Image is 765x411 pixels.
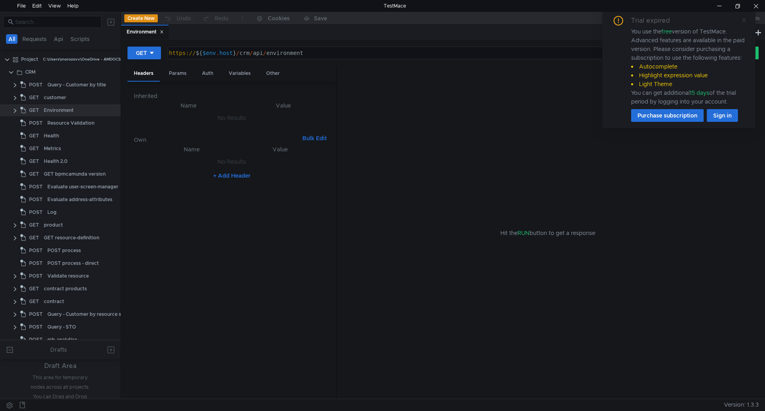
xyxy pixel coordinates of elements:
div: Validate resource [47,270,89,282]
th: Name [147,145,237,154]
span: POST [29,321,43,333]
span: POST [29,194,43,205]
input: Search... [15,18,97,26]
h6: Inherited [134,91,330,101]
button: Bulk Edit [299,133,330,143]
div: Query - STO [47,321,76,333]
div: Health [44,130,59,142]
span: GET [29,104,39,116]
button: All [6,34,18,44]
div: mb-analytics [47,334,77,346]
div: customer [44,92,66,104]
span: GET [29,219,39,231]
div: Evaluate user-screen-manager [47,181,118,193]
div: Resource Validation [47,117,94,129]
nz-embed-empty: No Results [218,114,246,121]
div: Log [47,206,57,218]
div: You use the version of TestMace. Advanced features are available in the paid version. Please cons... [631,27,746,106]
button: Requests [20,34,49,44]
div: product [44,219,63,231]
div: Auth [196,66,220,81]
div: Environment [127,28,164,36]
span: POST [29,308,43,320]
span: GET [29,168,39,180]
span: GET [29,232,39,244]
button: Api [51,34,66,44]
div: Project [21,53,38,65]
div: GET resource-definition [44,232,99,244]
button: + Add Header [210,171,254,180]
div: Other [260,66,286,81]
div: Drafts [50,345,67,354]
span: Version: 1.3.3 [724,399,759,411]
span: POST [29,245,43,256]
li: Autocomplete [631,62,746,71]
div: Redo [215,14,229,23]
div: Metrics [44,143,61,155]
span: POST [29,117,43,129]
span: GET [29,143,39,155]
th: Value [237,145,324,154]
span: GET [29,283,39,295]
li: Highlight expression value [631,71,746,80]
div: contract products [44,283,87,295]
div: POST process - direct [47,257,99,269]
span: GET [29,92,39,104]
div: Variables [222,66,257,81]
th: Value [237,101,330,110]
button: Scripts [68,34,92,44]
span: GET [29,155,39,167]
div: Evaluate address-attributes [47,194,112,205]
span: RUN [518,229,530,237]
span: POST [29,181,43,193]
div: Query - Customer by resource serial [47,308,131,320]
button: GET [127,47,161,59]
div: C:\Users\morozovv\OneDrive - AMDOCS\Documents\TestMace\Project [43,53,178,65]
span: POST [29,257,43,269]
div: Headers [127,66,160,82]
div: Save [314,16,327,21]
div: Params [163,66,193,81]
span: Hit the button to get a response [500,229,595,237]
th: Name [140,101,237,110]
div: You can get additional of the trial period by logging into your account. [631,88,746,106]
nz-embed-empty: No Results [218,158,246,165]
div: POST process [47,245,81,256]
div: GET [136,49,147,57]
span: GET [29,296,39,307]
div: CRM [25,66,35,78]
span: POST [29,270,43,282]
h6: Own [134,135,299,145]
button: Sign in [707,109,738,122]
span: GET [29,130,39,142]
li: Light Theme [631,80,746,88]
button: Redo [197,12,234,24]
button: Undo [158,12,197,24]
div: Health 2.0 [44,155,67,167]
span: POST [29,206,43,218]
button: Create New [124,14,158,22]
span: 15 days [690,89,709,96]
div: Cookies [268,14,290,23]
span: POST [29,334,43,346]
div: Environment [44,104,74,116]
div: Undo [177,14,191,23]
div: GET bpmcamunda version [44,168,106,180]
div: Trial expired [631,16,679,25]
span: free [661,28,672,35]
button: Purchase subscription [631,109,704,122]
div: contract [44,296,64,307]
div: Query - Customer by title [47,79,106,91]
span: POST [29,79,43,91]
